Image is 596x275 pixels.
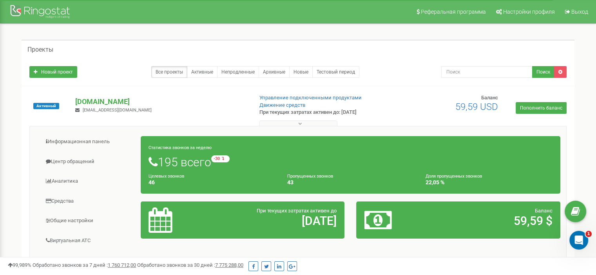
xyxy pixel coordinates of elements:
[149,145,212,150] small: Статистика звонков за неделю
[431,214,553,227] h2: 59,59 $
[75,97,246,107] p: [DOMAIN_NAME]
[149,174,184,179] small: Целевых звонков
[259,66,290,78] a: Архивные
[289,66,313,78] a: Новые
[211,155,230,162] small: -30
[532,66,554,78] button: Поиск
[259,102,305,108] a: Движение средств
[481,95,498,101] span: Баланс
[535,208,553,214] span: Баланс
[29,66,77,78] a: Новый проект
[149,155,553,169] h1: 195 всего
[108,262,136,268] u: 1 760 712,00
[421,9,486,15] span: Реферальная программа
[503,9,555,15] span: Настройки профиля
[516,102,567,114] a: Пополнить баланс
[36,132,141,151] a: Информационная панель
[426,180,553,185] h4: 22,05 %
[571,9,588,15] span: Выход
[36,192,141,211] a: Средства
[259,109,385,116] p: При текущих затратах активен до: [DATE]
[312,66,359,78] a: Тестовый период
[8,262,31,268] span: 99,989%
[151,66,187,78] a: Все проекты
[287,174,333,179] small: Пропущенных звонков
[287,180,414,185] h4: 43
[83,108,152,113] span: [EMAIL_ADDRESS][DOMAIN_NAME]
[585,231,592,237] span: 1
[455,101,498,112] span: 59,59 USD
[257,208,337,214] span: При текущих затратах активен до
[426,174,482,179] small: Доля пропущенных звонков
[569,231,588,250] iframe: Intercom live chat
[36,172,141,191] a: Аналитика
[259,95,362,101] a: Управление подключенными продуктами
[33,103,59,109] span: Активный
[33,262,136,268] span: Обработано звонков за 7 дней :
[215,262,243,268] u: 7 775 288,00
[215,214,337,227] h2: [DATE]
[187,66,217,78] a: Активные
[441,66,533,78] input: Поиск
[149,180,275,185] h4: 46
[137,262,243,268] span: Обработано звонков за 30 дней :
[217,66,259,78] a: Непродленные
[36,211,141,230] a: Общие настройки
[36,251,141,270] a: Сквозная аналитика
[36,231,141,250] a: Виртуальная АТС
[27,46,53,53] h5: Проекты
[36,152,141,171] a: Центр обращений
